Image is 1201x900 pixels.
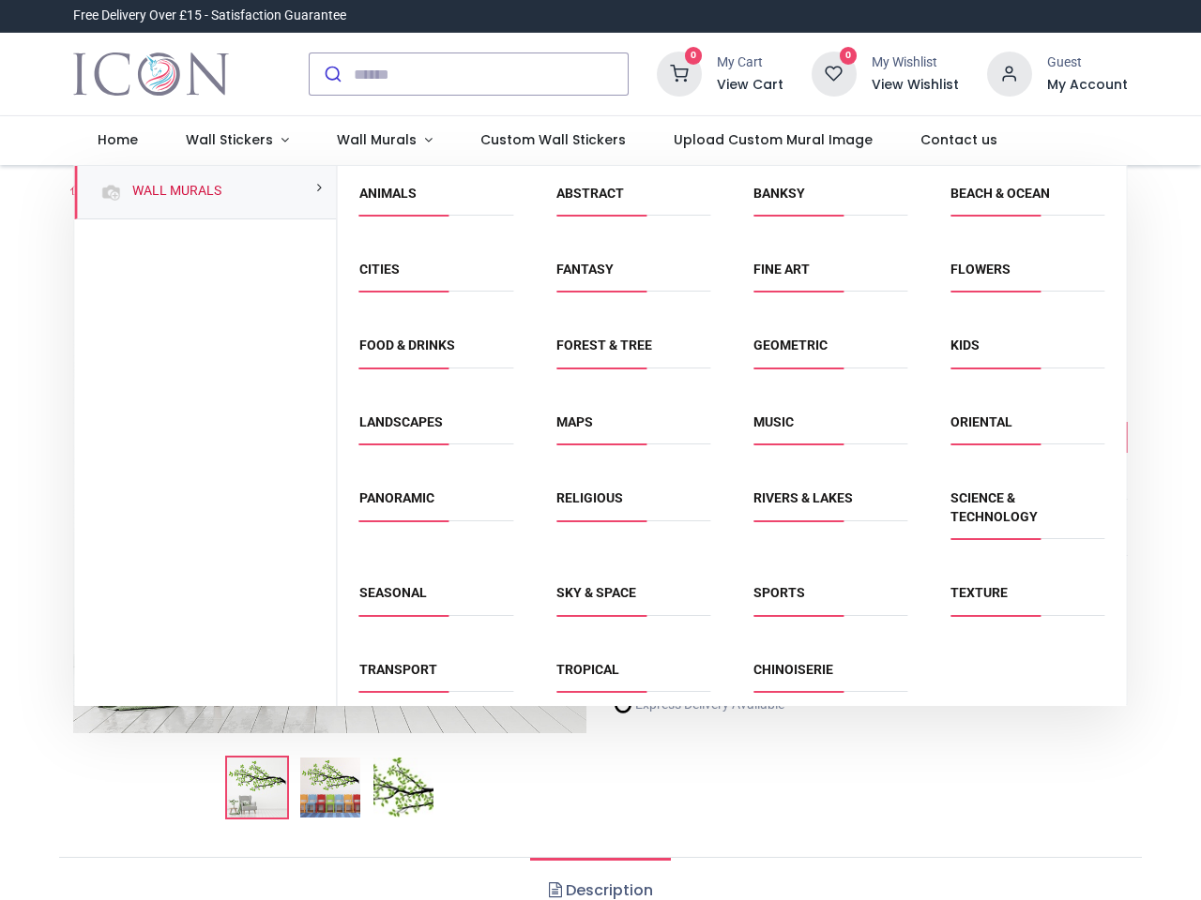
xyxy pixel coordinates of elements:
[950,489,1104,539] span: Science & Technology
[685,47,703,65] sup: 0
[98,130,138,149] span: Home
[480,130,626,149] span: Custom Wall Stickers
[657,66,702,81] a: 0
[950,413,1104,444] span: Oriental
[359,584,513,615] span: Seasonal
[556,185,710,216] span: Abstract
[359,337,455,352] a: Food & Drinks
[734,7,1128,25] iframe: Customer reviews powered by Trustpilot
[227,757,287,817] img: Tree Branch Green Leaves Wall Sticker
[920,130,997,149] span: Contact us
[556,261,710,292] span: Fantasy
[753,337,828,352] a: Geometric
[359,261,513,292] span: Cities
[73,7,346,25] div: Free Delivery Over £15 - Satisfaction Guarantee
[162,116,313,165] a: Wall Stickers
[872,76,959,95] a: View Wishlist
[950,337,980,352] a: Kids
[950,262,1011,277] a: Flowers
[753,490,853,505] a: Rivers & Lakes
[310,53,354,95] button: Submit
[359,185,513,216] span: Animals
[950,414,1012,429] a: Oriental
[950,261,1104,292] span: Flowers
[753,584,907,615] span: Sports
[73,48,228,100] a: Logo of Icon Wall Stickers
[359,414,443,429] a: Landscapes
[556,490,623,505] a: Religious
[359,585,427,600] a: Seasonal
[753,414,794,429] a: Music
[753,413,907,444] span: Music
[753,661,907,692] span: Chinoiserie
[359,661,513,692] span: Transport
[1047,53,1128,72] div: Guest
[556,584,710,615] span: Sky & Space
[812,66,857,81] a: 0
[753,489,907,520] span: Rivers & Lakes
[556,413,710,444] span: Maps
[950,584,1104,615] span: Texture
[337,130,417,149] span: Wall Murals
[556,662,619,677] a: Tropical
[753,585,805,600] a: Sports
[674,130,873,149] span: Upload Custom Mural Image
[753,262,810,277] a: Fine Art
[753,337,907,367] span: Geometric
[186,130,273,149] span: Wall Stickers
[556,489,710,520] span: Religious
[717,76,783,95] a: View Cart
[556,414,593,429] a: Maps
[872,53,959,72] div: My Wishlist
[950,185,1104,216] span: Beach & Ocean
[359,413,513,444] span: Landscapes
[840,47,858,65] sup: 0
[556,262,614,277] a: Fantasy
[359,489,513,520] span: Panoramic
[950,585,1008,600] a: Texture
[312,116,456,165] a: Wall Murals
[556,337,652,352] a: Forest & Tree
[73,48,228,100] img: Icon Wall Stickers
[753,261,907,292] span: Fine Art
[753,662,833,677] a: Chinoiserie
[300,757,360,817] img: WS-47181-02
[359,262,400,277] a: Cities
[359,186,417,201] a: Animals
[556,661,710,692] span: Tropical
[717,53,783,72] div: My Cart
[556,585,636,600] a: Sky & Space
[556,337,710,367] span: Forest & Tree
[99,181,122,203] img: Wall Murals
[950,337,1104,367] span: Kids
[359,337,513,367] span: Food & Drinks
[359,662,437,677] a: Transport
[1047,76,1128,95] a: My Account
[556,186,624,201] a: Abstract
[125,182,221,201] a: Wall Murals
[950,490,1038,524] a: Science & Technology
[950,186,1050,201] a: Beach & Ocean
[373,757,433,817] img: WS-47181-03
[753,185,907,216] span: Banksy
[359,490,434,505] a: Panoramic
[753,186,805,201] a: Banksy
